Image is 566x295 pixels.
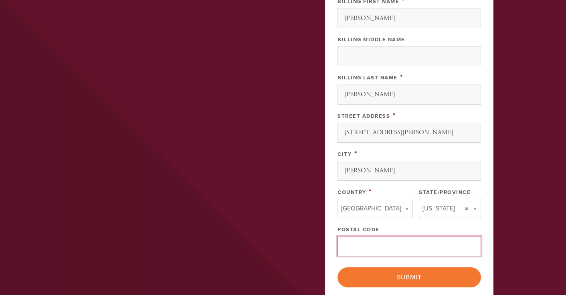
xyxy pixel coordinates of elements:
label: Billing Last Name [338,75,398,81]
a: [GEOGRAPHIC_DATA] [338,199,413,218]
label: State/Province [419,189,471,196]
label: Postal Code [338,226,380,233]
label: Billing Middle Name [338,36,405,43]
input: Submit [338,267,481,287]
span: [GEOGRAPHIC_DATA] [341,203,401,214]
label: Country [338,189,366,196]
span: This field is required. [354,149,358,158]
label: City [338,151,352,158]
span: This field is required. [400,73,403,81]
span: This field is required. [369,187,372,196]
a: [US_STATE] [419,199,481,218]
label: Street Address [338,113,390,119]
span: This field is required. [393,111,396,120]
span: [US_STATE] [422,203,455,214]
